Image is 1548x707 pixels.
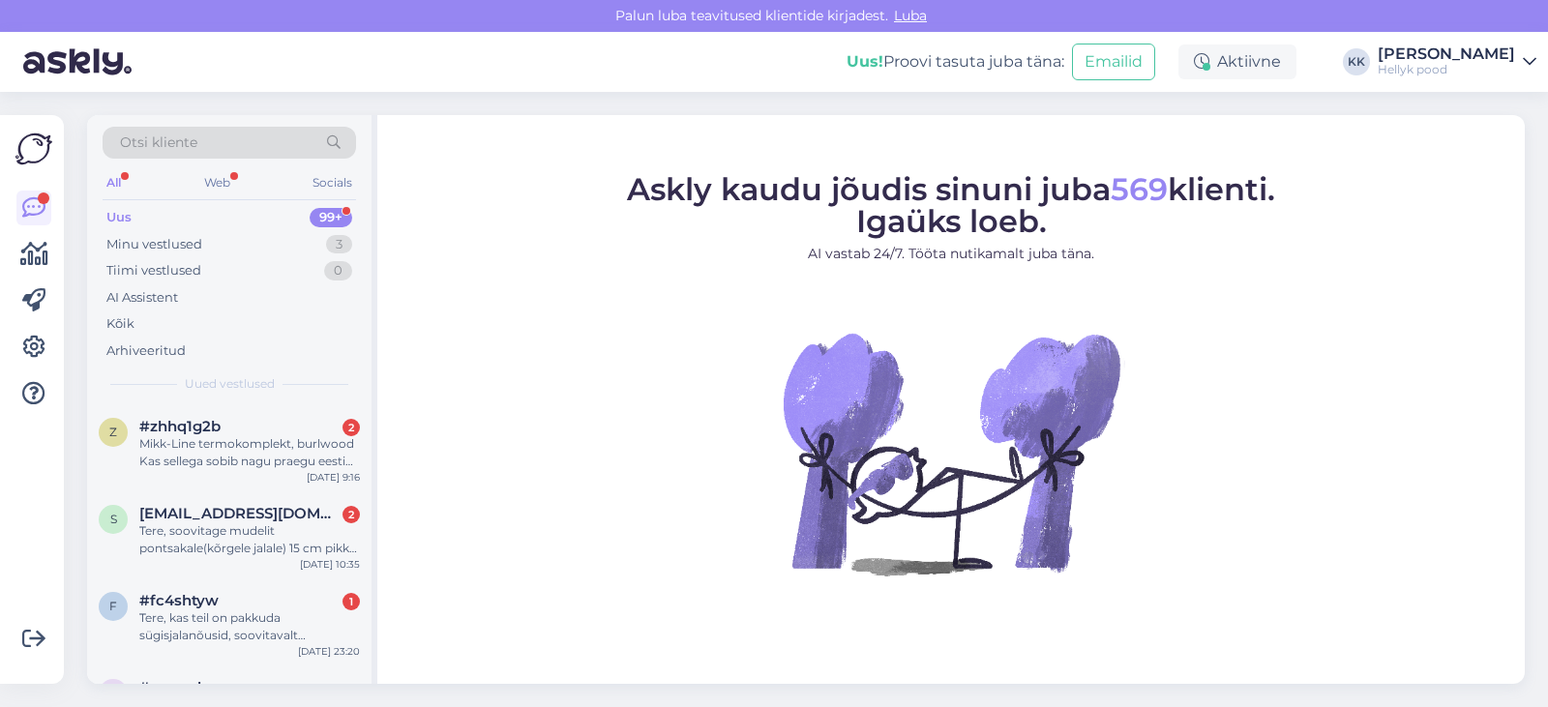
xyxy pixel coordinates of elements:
span: z [109,425,117,439]
span: Luba [888,7,933,24]
a: [PERSON_NAME]Hellyk pood [1378,46,1536,77]
div: AI Assistent [106,288,178,308]
span: Otsi kliente [120,133,197,153]
div: Tiimi vestlused [106,261,201,280]
div: 0 [324,261,352,280]
span: #fc4shtyw [139,592,219,609]
div: Hellyk pood [1378,62,1515,77]
div: [PERSON_NAME] [1378,46,1515,62]
span: 569 [1111,169,1168,207]
div: Tere, kas teil on pakkuda sügisjalanõusid, soovitavalt veekindlaid: 1. 17x7 jalale (keskmine jalg... [139,609,360,644]
span: Uued vestlused [185,375,275,393]
div: Proovi tasuta juba täna: [847,50,1064,74]
img: No Chat active [777,279,1125,627]
div: [DATE] 23:20 [298,644,360,659]
div: 99+ [310,208,352,227]
div: Socials [309,170,356,195]
span: #rovvvdmv [139,679,225,696]
span: Askly kaudu jõudis sinuni juba klienti. Igaüks loeb. [627,169,1275,239]
span: sandrajessipova@gmail.com [139,505,341,522]
button: Emailid [1072,44,1155,80]
div: KK [1343,48,1370,75]
div: Aktiivne [1178,44,1296,79]
div: Tere, soovitage mudelit pontsakale(kõrgele jalale) 15 cm pikk nr 23 ehk siis? Sügiseks välja liiv... [139,522,360,557]
div: 1 [342,593,360,610]
div: Kõik [106,314,134,334]
img: Askly Logo [15,131,52,167]
div: Uus [106,208,132,227]
span: s [110,512,117,526]
div: 3 [326,235,352,254]
span: f [109,599,117,613]
div: Mikk-Line termokomplekt, burlwood Kas sellega sobib nagu praegu eesti ilmad on 4 kraadi váljas ku... [139,435,360,470]
div: Web [200,170,234,195]
span: #zhhq1g2b [139,418,221,435]
p: AI vastab 24/7. Tööta nutikamalt juba täna. [627,243,1275,263]
div: 2 [342,419,360,436]
div: All [103,170,125,195]
div: [DATE] 9:16 [307,470,360,485]
div: Minu vestlused [106,235,202,254]
div: [DATE] 10:35 [300,557,360,572]
b: Uus! [847,52,883,71]
div: Arhiveeritud [106,341,186,361]
div: 2 [342,506,360,523]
